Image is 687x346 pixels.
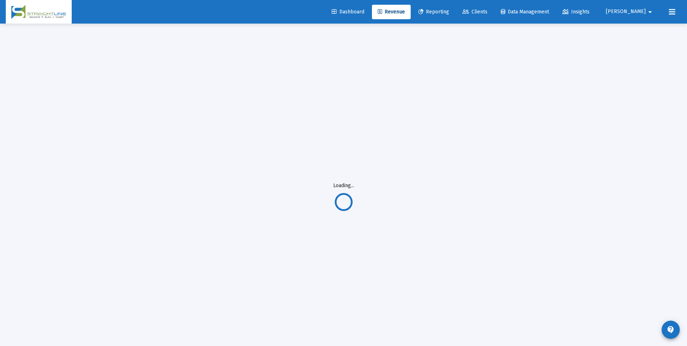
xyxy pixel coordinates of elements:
img: Dashboard [11,5,66,19]
a: Clients [457,5,493,19]
a: Reporting [412,5,455,19]
mat-icon: arrow_drop_down [646,5,654,19]
a: Insights [557,5,595,19]
a: Dashboard [326,5,370,19]
a: Data Management [495,5,555,19]
span: Revenue [378,9,405,15]
span: Dashboard [332,9,364,15]
span: [PERSON_NAME] [606,9,646,15]
span: Reporting [418,9,449,15]
span: Insights [562,9,590,15]
mat-icon: contact_support [666,325,675,334]
span: Clients [462,9,487,15]
span: Data Management [501,9,549,15]
a: Revenue [372,5,411,19]
button: [PERSON_NAME] [597,4,663,19]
